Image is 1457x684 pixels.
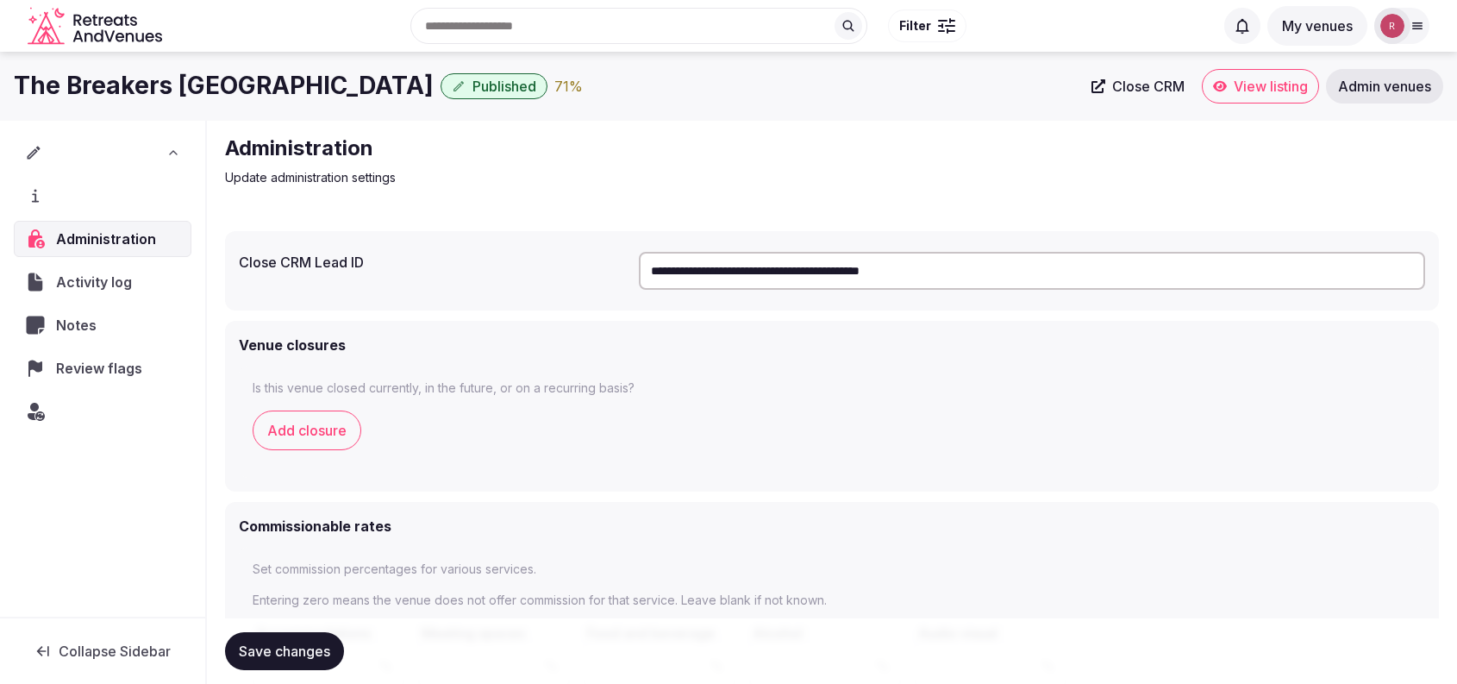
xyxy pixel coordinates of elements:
[1326,69,1443,104] a: Admin venues
[56,358,149,379] span: Review flags
[1202,69,1319,104] a: View listing
[1267,17,1367,35] a: My venues
[28,7,166,46] svg: Retreats and Venues company logo
[225,169,804,186] p: Update administration settings
[14,264,191,300] a: Activity log
[253,380,1411,397] div: Is this venue closed currently, in the future, or on a recurring basis?
[554,76,583,97] button: 71%
[14,221,191,257] a: Administration
[239,643,330,660] span: Save changes
[1081,69,1195,104] a: Close CRM
[1234,78,1308,95] span: View listing
[14,307,191,343] a: Notes
[239,335,346,355] h2: Venue closures
[899,17,931,35] span: Filter
[56,229,163,249] span: Administration
[441,73,547,99] button: Published
[1380,14,1404,38] img: robiejavier
[14,632,191,670] button: Collapse Sidebar
[1112,78,1185,95] span: Close CRM
[239,255,625,269] label: Close CRM Lead ID
[1338,78,1431,95] span: Admin venues
[225,135,804,162] h2: Administration
[253,561,1411,578] p: Set commission percentages for various services.
[239,516,391,537] h2: Commissionable rates
[253,592,1411,609] p: Entering zero means the venue does not offer commission for that service. Leave blank if not known.
[28,7,166,46] a: Visit the homepage
[14,350,191,386] a: Review flags
[1267,6,1367,46] button: My venues
[554,76,583,97] div: 71 %
[59,643,171,660] span: Collapse Sidebar
[56,315,103,336] span: Notes
[472,78,536,95] span: Published
[56,272,139,292] span: Activity log
[253,411,361,450] button: Add closure
[225,632,344,670] button: Save changes
[888,9,966,42] button: Filter
[14,69,434,103] h1: The Breakers [GEOGRAPHIC_DATA]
